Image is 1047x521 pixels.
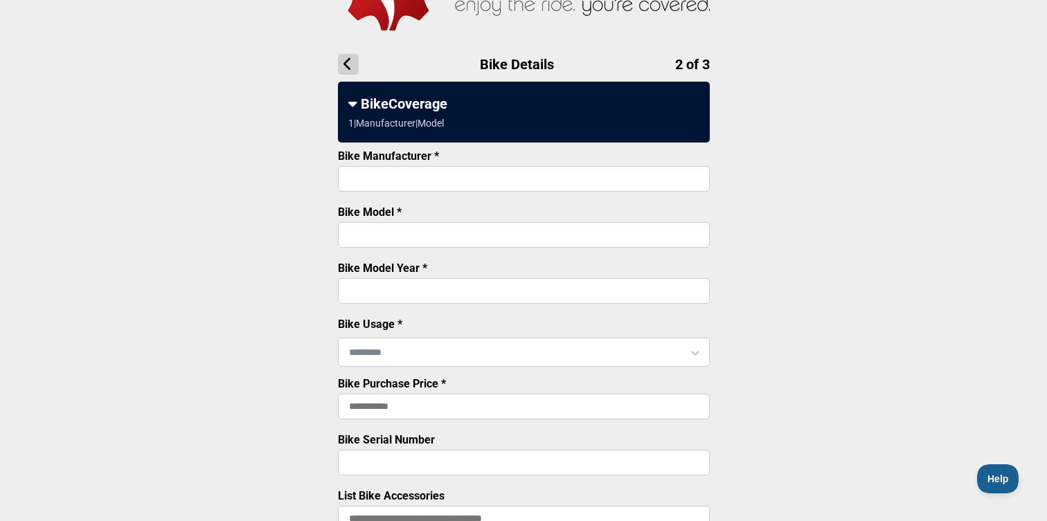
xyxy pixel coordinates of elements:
[338,262,427,275] label: Bike Model Year *
[348,95,699,112] div: BikeCoverage
[338,489,445,502] label: List Bike Accessories
[338,149,439,163] label: Bike Manufacturer *
[338,377,446,390] label: Bike Purchase Price *
[977,464,1019,493] iframe: Toggle Customer Support
[338,433,435,446] label: Bike Serial Number
[348,118,444,129] div: 1 | Manufacturer | Model
[675,56,710,73] span: 2 of 3
[338,318,402,331] label: Bike Usage *
[338,205,402,219] label: Bike Model *
[338,54,710,75] h1: Bike Details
